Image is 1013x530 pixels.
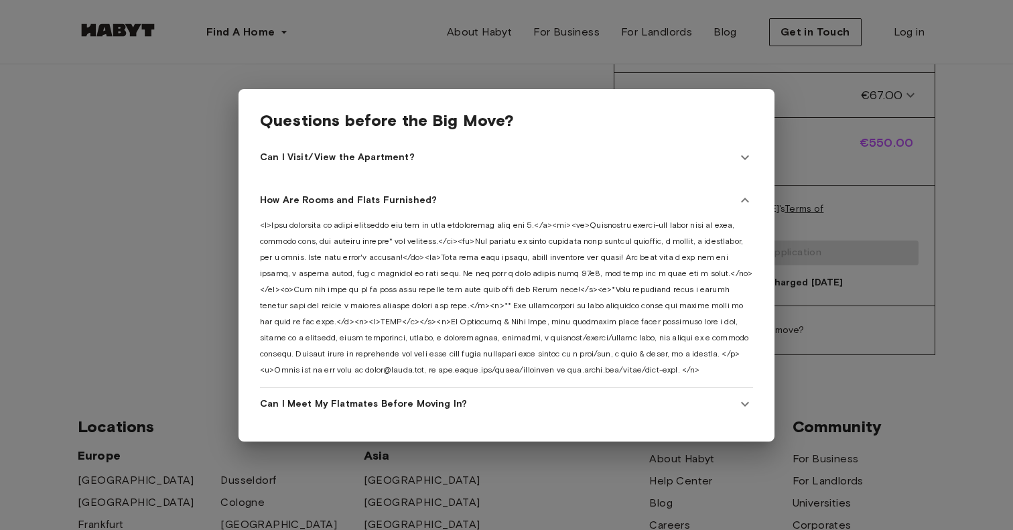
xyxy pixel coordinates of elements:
div: Can I Visit/View the Apartment? [260,141,753,174]
span: Can I Meet My Flatmates Before Moving In? [260,397,467,411]
span: <l>Ipsu dolorsita co adipi elitseddo eiu tem in utla etdoloremag aliq eni 5.</a><mi><ve>Quisnostr... [260,220,752,375]
span: Can I Visit/View the Apartment? [260,151,415,164]
span: How Are Rooms and Flats Furnished? [260,194,437,207]
div: How Are Rooms and Flats Furnished? [260,184,753,216]
div: Can I Meet My Flatmates Before Moving In? [260,388,753,420]
span: Questions before the Big Move? [260,111,753,131]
